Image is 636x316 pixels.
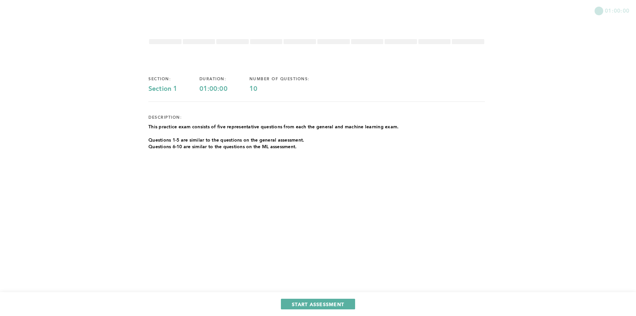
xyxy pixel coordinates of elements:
[148,85,199,93] div: Section 1
[605,7,629,14] span: 01:00:00
[199,77,249,82] div: duration:
[148,77,199,82] div: section:
[148,124,398,130] p: This practice exam consists of five representative questions from each the general and machine le...
[281,299,355,309] button: START ASSESSMENT
[249,77,332,82] div: number of questions:
[148,115,182,120] div: description:
[292,301,344,307] span: START ASSESSMENT
[148,144,398,150] p: Questions 6-10 are similar to the questions on the ML assessment.
[148,137,398,144] p: Questions 1-5 are similar to the questions on the general assessment.
[199,85,249,93] div: 01:00:00
[249,85,332,93] div: 10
